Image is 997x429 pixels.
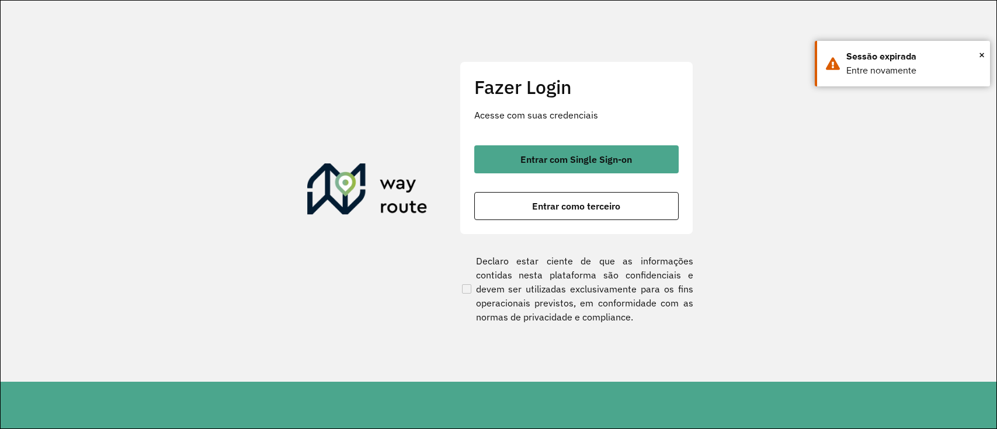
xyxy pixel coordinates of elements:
[846,50,981,64] div: Sessão expirada
[474,192,679,220] button: button
[979,46,985,64] span: ×
[846,64,981,78] div: Entre novamente
[474,145,679,173] button: button
[520,155,632,164] span: Entrar com Single Sign-on
[307,163,428,219] img: Roteirizador AmbevTech
[474,76,679,98] h2: Fazer Login
[474,108,679,122] p: Acesse com suas credenciais
[532,201,620,211] span: Entrar como terceiro
[979,46,985,64] button: Close
[460,254,693,324] label: Declaro estar ciente de que as informações contidas nesta plataforma são confidenciais e devem se...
